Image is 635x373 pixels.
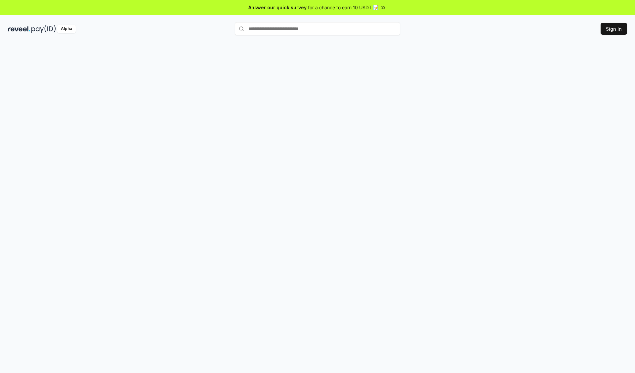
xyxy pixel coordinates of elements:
span: for a chance to earn 10 USDT 📝 [308,4,379,11]
img: pay_id [31,25,56,33]
img: reveel_dark [8,25,30,33]
span: Answer our quick survey [248,4,307,11]
div: Alpha [57,25,76,33]
button: Sign In [601,23,627,35]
